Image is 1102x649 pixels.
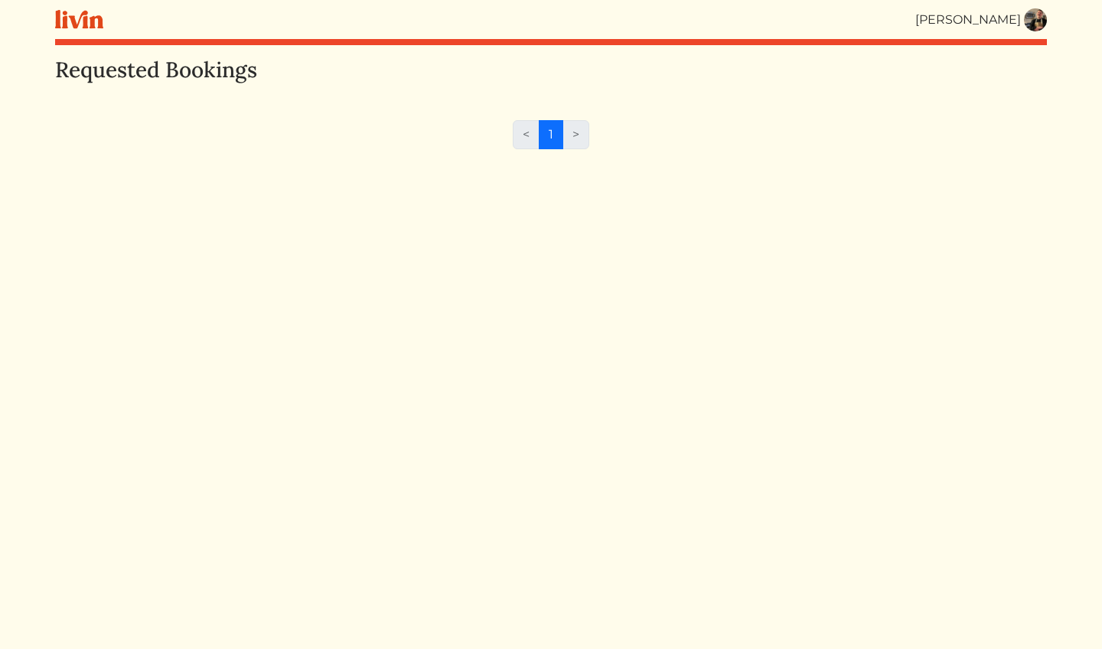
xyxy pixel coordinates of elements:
div: [PERSON_NAME] [915,11,1021,29]
nav: Page [513,120,589,161]
img: b82e18814da394a1228ace34d55e0742 [1024,8,1047,31]
a: 1 [539,120,563,149]
h3: Requested Bookings [55,57,1047,83]
img: livin-logo-a0d97d1a881af30f6274990eb6222085a2533c92bbd1e4f22c21b4f0d0e3210c.svg [55,10,103,29]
